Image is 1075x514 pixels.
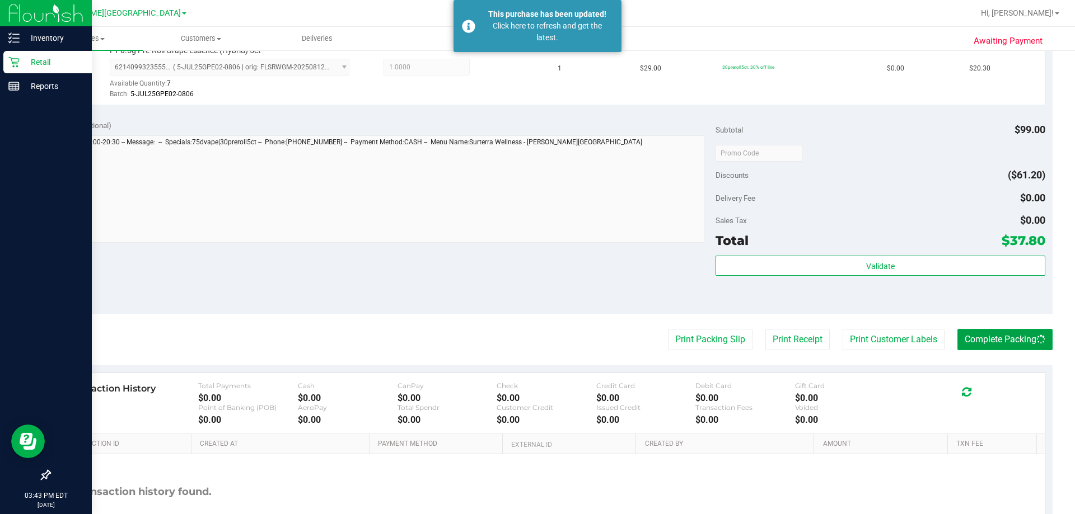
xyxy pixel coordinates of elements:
div: Point of Banking (POB) [198,403,298,412]
div: $0.00 [695,414,795,425]
span: $29.00 [640,63,661,74]
div: Check [497,381,596,390]
div: CanPay [398,381,497,390]
div: $0.00 [198,414,298,425]
span: 7 [167,79,171,87]
a: Amount [823,440,943,449]
div: Total Payments [198,381,298,390]
th: External ID [502,434,635,454]
p: Retail [20,55,87,69]
button: Print Receipt [765,329,830,350]
span: 1 [558,63,562,74]
div: Voided [795,403,895,412]
span: Batch: [110,90,129,98]
span: Sales Tax [716,216,747,225]
span: Delivery Fee [716,194,755,202]
a: Payment Method [378,440,498,449]
span: 5-JUL25GPE02-0806 [130,90,194,98]
div: Debit Card [695,381,795,390]
span: $0.00 [887,63,904,74]
button: Complete Packing [957,329,1053,350]
inline-svg: Reports [8,81,20,92]
div: Click here to refresh and get the latest. [482,20,613,44]
span: 30preroll5ct: 30% off line [722,64,774,70]
button: Print Packing Slip [668,329,752,350]
div: This purchase has been updated! [482,8,613,20]
div: $0.00 [298,393,398,403]
a: Created By [645,440,810,449]
div: Transaction Fees [695,403,795,412]
span: Total [716,233,749,248]
span: $99.00 [1015,124,1045,135]
span: Validate [866,262,895,271]
span: Customers [143,34,258,44]
span: $0.00 [1020,192,1045,204]
span: Discounts [716,165,749,185]
p: [DATE] [5,501,87,509]
div: $0.00 [795,414,895,425]
iframe: Resource center [11,425,45,458]
span: $37.80 [1002,233,1045,248]
div: $0.00 [795,393,895,403]
div: $0.00 [298,414,398,425]
p: 03:43 PM EDT [5,491,87,501]
span: Deliveries [287,34,348,44]
div: $0.00 [497,414,596,425]
div: $0.00 [596,393,696,403]
span: Awaiting Payment [974,35,1043,48]
input: Promo Code [716,145,802,162]
div: AeroPay [298,403,398,412]
div: Customer Credit [497,403,596,412]
span: [PERSON_NAME][GEOGRAPHIC_DATA] [43,8,181,18]
p: Reports [20,79,87,93]
span: $0.00 [1020,214,1045,226]
a: Created At [200,440,364,449]
div: $0.00 [497,393,596,403]
span: Hi, [PERSON_NAME]! [981,8,1054,17]
button: Validate [716,256,1045,276]
div: Cash [298,381,398,390]
div: $0.00 [695,393,795,403]
span: ($61.20) [1008,169,1045,181]
a: Deliveries [259,27,375,50]
div: Issued Credit [596,403,696,412]
div: $0.00 [198,393,298,403]
button: Print Customer Labels [843,329,945,350]
p: Inventory [20,31,87,45]
div: $0.00 [596,414,696,425]
div: Gift Card [795,381,895,390]
a: Txn Fee [956,440,1032,449]
div: $0.00 [398,393,497,403]
div: Credit Card [596,381,696,390]
div: $0.00 [398,414,497,425]
div: Total Spendr [398,403,497,412]
span: Subtotal [716,125,743,134]
a: Transaction ID [66,440,187,449]
div: Available Quantity: [110,76,362,97]
a: Customers [143,27,259,50]
inline-svg: Retail [8,56,20,68]
inline-svg: Inventory [8,32,20,44]
span: $20.30 [969,63,990,74]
